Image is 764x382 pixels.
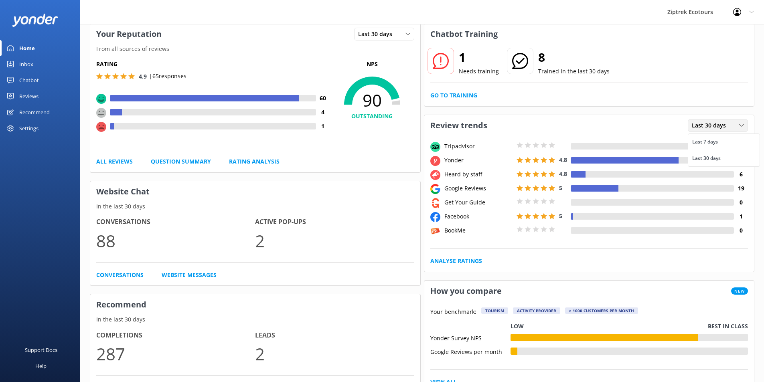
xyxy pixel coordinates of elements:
[442,170,515,179] div: Heard by staff
[692,154,721,162] div: Last 30 days
[559,212,562,220] span: 5
[19,120,39,136] div: Settings
[430,307,476,317] p: Your benchmark:
[692,121,731,130] span: Last 30 days
[513,307,560,314] div: Activity Provider
[430,91,477,100] a: Go to Training
[424,281,508,301] h3: How you compare
[96,60,330,69] h5: Rating
[90,315,420,324] p: In the last 30 days
[35,358,47,374] div: Help
[25,342,57,358] div: Support Docs
[442,142,515,151] div: Tripadvisor
[19,88,39,104] div: Reviews
[424,24,504,44] h3: Chatbot Training
[255,340,414,367] p: 2
[330,90,414,110] span: 90
[96,271,144,279] a: Conversations
[12,14,58,27] img: yonder-white-logo.png
[559,156,567,164] span: 4.8
[96,217,255,227] h4: Conversations
[442,156,515,165] div: Yonder
[481,307,508,314] div: Tourism
[255,217,414,227] h4: Active Pop-ups
[692,138,718,146] div: Last 7 days
[316,108,330,117] h4: 4
[149,72,186,81] p: | 65 responses
[90,24,168,44] h3: Your Reputation
[151,157,211,166] a: Question Summary
[734,184,748,193] h4: 19
[19,104,50,120] div: Recommend
[511,322,524,331] p: Low
[442,198,515,207] div: Get Your Guide
[430,334,511,341] div: Yonder Survey NPS
[90,294,420,315] h3: Recommend
[330,60,414,69] p: NPS
[96,227,255,254] p: 88
[316,94,330,103] h4: 60
[708,322,748,331] p: Best in class
[559,184,562,192] span: 5
[565,307,638,314] div: > 1000 customers per month
[731,287,748,295] span: New
[559,170,567,178] span: 4.8
[538,48,610,67] h2: 8
[430,348,511,355] div: Google Reviews per month
[734,198,748,207] h4: 0
[459,48,499,67] h2: 1
[229,157,280,166] a: Rating Analysis
[442,212,515,221] div: Facebook
[139,73,147,80] span: 4.9
[316,122,330,131] h4: 1
[538,67,610,76] p: Trained in the last 30 days
[255,227,414,254] p: 2
[96,330,255,341] h4: Completions
[162,271,217,279] a: Website Messages
[96,340,255,367] p: 287
[430,257,482,265] a: Analyse Ratings
[734,226,748,235] h4: 0
[459,67,499,76] p: Needs training
[358,30,397,38] span: Last 30 days
[19,56,33,72] div: Inbox
[90,181,420,202] h3: Website Chat
[734,170,748,179] h4: 6
[19,40,35,56] div: Home
[424,115,493,136] h3: Review trends
[19,72,39,88] div: Chatbot
[442,226,515,235] div: BookMe
[442,184,515,193] div: Google Reviews
[90,202,420,211] p: In the last 30 days
[90,44,420,53] p: From all sources of reviews
[255,330,414,341] h4: Leads
[734,212,748,221] h4: 1
[96,157,133,166] a: All Reviews
[330,112,414,121] h4: OUTSTANDING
